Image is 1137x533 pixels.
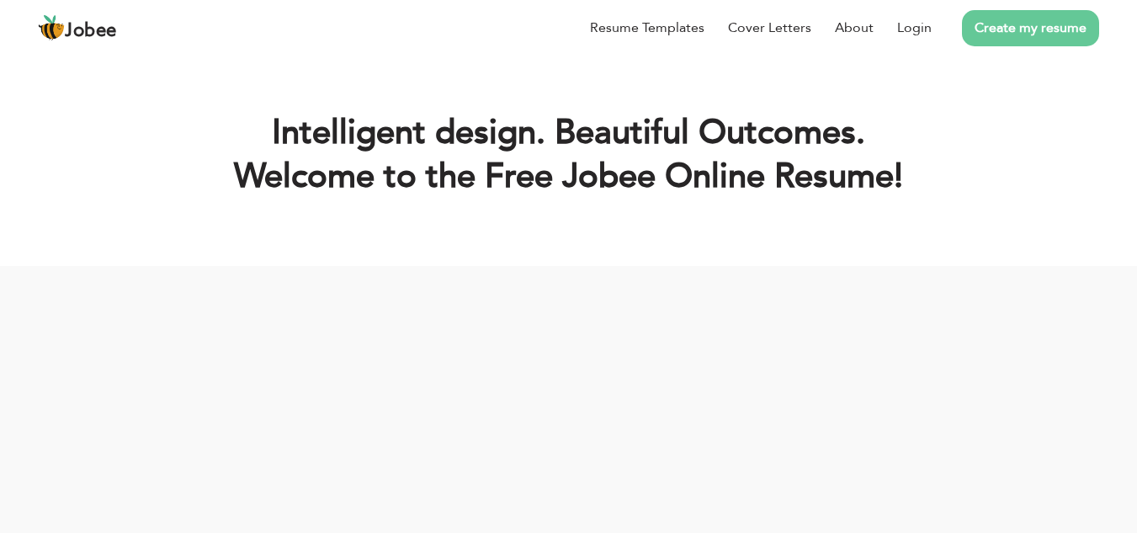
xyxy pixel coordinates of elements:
a: Jobee [38,14,117,41]
span: Jobee [65,22,117,40]
a: Login [897,18,932,38]
a: Cover Letters [728,18,811,38]
a: Create my resume [962,10,1099,46]
a: Resume Templates [590,18,704,38]
h1: Intelligent design. Beautiful Outcomes. Welcome to the Free Jobee Online Resume! [40,111,1097,199]
img: jobee.io [38,14,65,41]
a: About [835,18,874,38]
